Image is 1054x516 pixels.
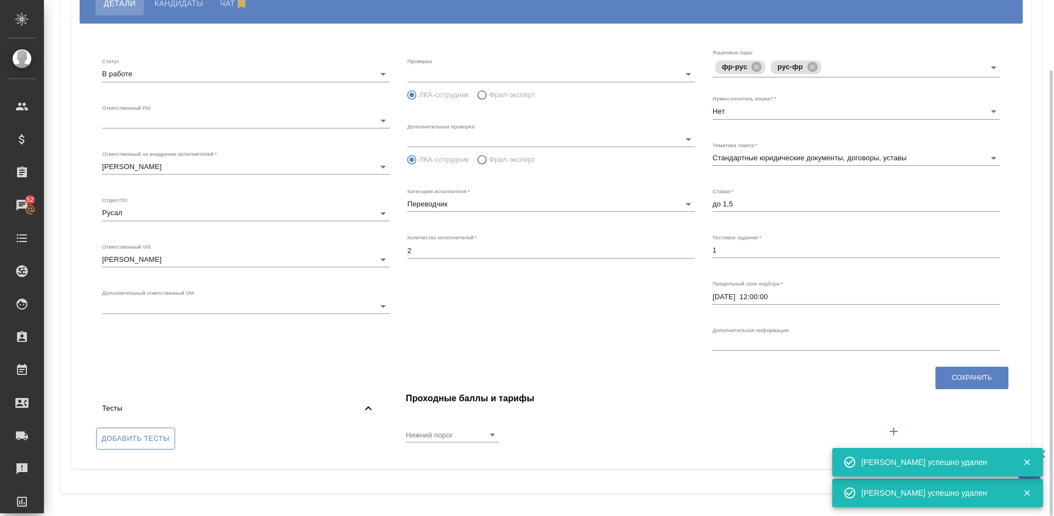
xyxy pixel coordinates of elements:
[881,418,907,445] button: Добавить
[3,192,41,219] a: 52
[102,152,217,157] label: Ответственный за внедрение исполнителей
[419,89,469,100] span: ЛКА-сотрудник
[713,327,789,333] label: Дополнительная информация
[489,89,535,100] span: Фрил-эксперт
[713,246,1000,254] textarea: 1
[935,367,1008,389] button: Сохранить
[102,403,362,414] span: Тесты
[102,159,390,175] div: [PERSON_NAME]
[1016,488,1038,498] button: Закрыть
[102,66,390,82] div: В работе
[713,50,753,55] label: Языковые пары
[20,194,41,205] span: 52
[861,487,1006,498] div: [PERSON_NAME] успешно удален
[861,457,1006,468] div: [PERSON_NAME] успешно удален
[407,197,695,212] div: Переводчик
[407,124,474,129] label: Дополнительная проверка
[102,105,150,110] label: Ответственный PM
[489,154,535,165] span: Фрил-эксперт
[1016,457,1038,467] button: Закрыть
[715,63,754,71] span: фр-рус
[713,281,783,287] label: Предельный срок подбора
[713,104,1000,119] div: Нет
[419,154,469,165] span: ЛКА-сотрудник
[407,235,476,240] label: Количество исполнителей
[407,189,470,194] label: Категория исполнителя
[771,60,821,74] div: рус-фр
[713,235,761,240] label: Тестовое задание
[713,189,733,194] label: Ставки
[715,60,765,74] div: фр-рус
[713,150,1000,166] div: Стандартные юридические документы, договоры, уставы
[952,373,992,383] span: Сохранить
[407,59,431,64] label: Проверка
[96,428,175,450] label: Добавить тесты
[102,59,119,64] label: Статус
[771,63,809,71] span: рус-фр
[102,244,150,249] label: Ответственный VM
[713,96,776,102] label: Нужен носитель языка?
[102,290,194,296] label: Дополнительный ответственный VM
[102,252,390,267] div: [PERSON_NAME]
[102,433,170,445] span: Добавить тесты
[485,427,500,442] button: Open
[102,198,127,203] label: Отдел ПО
[713,142,758,148] label: Тематика тикета
[93,396,384,420] div: Тесты
[406,392,1009,405] h4: Проходные баллы и тарифы
[102,205,390,221] div: Русал
[986,60,1001,75] button: Open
